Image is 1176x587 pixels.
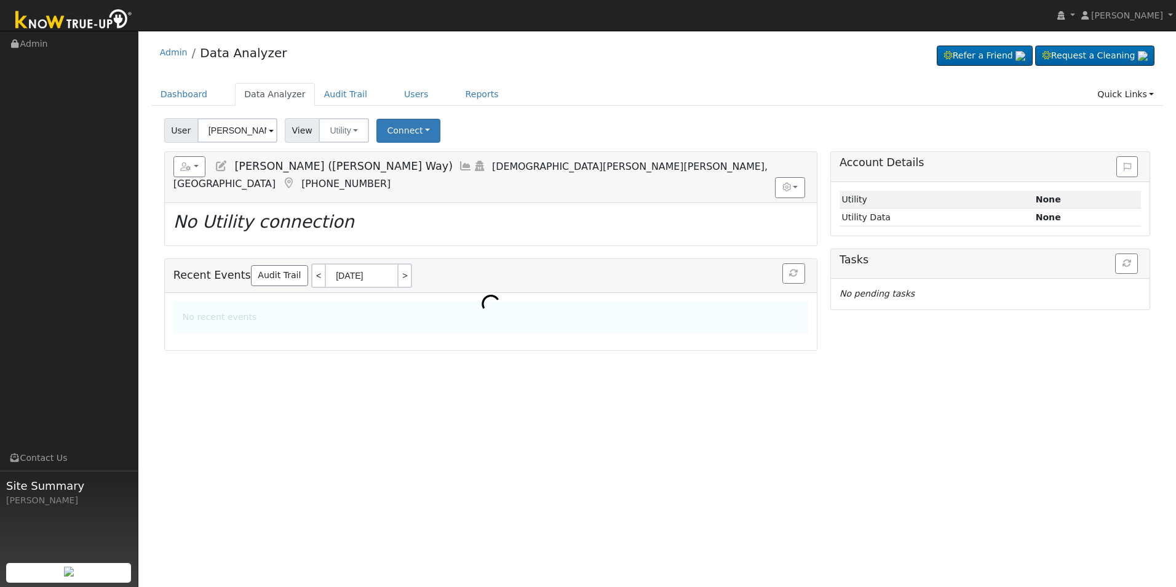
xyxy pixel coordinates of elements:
img: Know True-Up [9,7,138,34]
button: Issue History [1116,156,1138,177]
a: Edit User (24712) [215,160,228,172]
a: Quick Links [1088,83,1163,106]
a: > [399,263,412,288]
img: retrieve [64,567,74,577]
a: Refer a Friend [937,46,1033,66]
i: No pending tasks [840,289,915,298]
button: Refresh [1115,254,1138,274]
input: Select a User [197,118,277,143]
span: View [285,118,320,143]
img: retrieve [1015,51,1025,61]
h5: Account Details [840,156,1141,169]
div: [PERSON_NAME] [6,494,132,507]
button: Utility [319,118,369,143]
span: [PERSON_NAME] [1091,10,1163,20]
strong: ID: null, authorized: None [1036,194,1061,204]
span: Site Summary [6,477,132,494]
a: Audit Trail [315,83,376,106]
button: Refresh [782,263,805,284]
a: Login As (last Never) [472,160,486,172]
a: Map [282,177,295,190]
strong: None [1036,212,1061,222]
a: Dashboard [151,83,217,106]
a: Request a Cleaning [1035,46,1154,66]
span: User [164,118,198,143]
a: Reports [456,83,508,106]
span: [PERSON_NAME] ([PERSON_NAME] Way) [234,160,453,172]
a: Data Analyzer [235,83,315,106]
a: Users [395,83,438,106]
i: No Utility connection [173,212,354,232]
a: Data Analyzer [200,46,287,60]
a: Multi-Series Graph [459,160,472,172]
h5: Tasks [840,254,1141,266]
img: retrieve [1138,51,1148,61]
a: < [311,263,325,288]
h5: Recent Events [173,263,808,288]
a: Admin [160,47,188,57]
td: Utility [840,191,1033,209]
button: Connect [376,119,440,143]
span: [PHONE_NUMBER] [301,178,391,190]
a: Audit Trail [251,265,308,286]
td: Utility Data [840,209,1033,226]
